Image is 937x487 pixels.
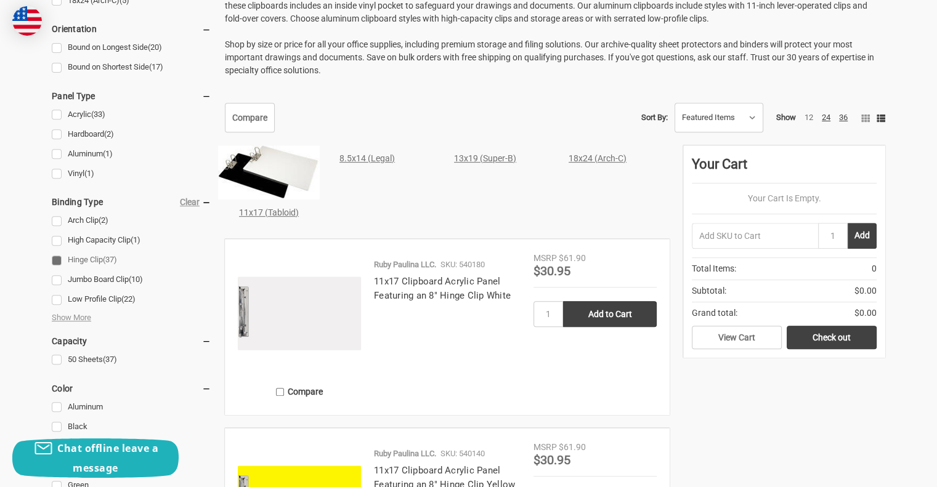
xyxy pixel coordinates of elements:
p: Your Cart Is Empty. [692,192,877,205]
span: (1) [131,235,140,244]
div: MSRP [533,252,557,265]
span: (1) [84,169,94,178]
span: Chat offline leave a message [57,441,158,475]
span: $0.00 [854,307,877,320]
span: 0 [872,262,877,275]
a: Hardboard [52,126,211,143]
img: 11x17 (Tabloid) [218,145,320,199]
label: Sort By: [641,108,668,127]
a: 18x24 (Arch-C) [569,153,627,163]
img: duty and tax information for United States [12,6,42,36]
a: Arch Clip [52,212,211,229]
span: (37) [103,255,117,264]
a: 11x17 Clipboard Acrylic Panel Featuring an 8" Hinge Clip White [374,276,511,301]
span: Show More [52,312,91,324]
h5: Panel Type [52,89,211,103]
div: MSRP [533,441,557,454]
p: Ruby Paulina LLC. [374,448,436,460]
span: (10) [129,275,143,284]
h5: Color [52,381,211,396]
a: Vinyl [52,166,211,182]
a: Bound on Shortest Side [52,59,211,76]
span: $0.00 [854,284,877,297]
span: (1) [103,149,113,158]
span: $61.90 [559,442,586,452]
span: (22) [121,294,136,304]
a: Bound on Longest Side [52,39,211,56]
h5: Orientation [52,22,211,36]
a: Acrylic [52,107,211,123]
a: Jumbo Board Clip [52,272,211,288]
p: SKU: 540180 [440,259,485,271]
a: 13x19 (Super-B) [454,153,516,163]
button: Add [848,223,877,249]
a: 50 Sheets [52,352,211,368]
span: $61.90 [559,253,586,263]
span: Grand total: [692,307,737,320]
a: Hinge Clip [52,252,211,268]
div: Your Cart [692,154,877,183]
p: Ruby Paulina LLC. [374,259,436,271]
a: Aluminum [52,146,211,163]
span: (33) [91,110,105,119]
span: (2) [104,129,114,139]
a: View Cart [692,326,782,349]
a: 36 [839,113,848,122]
span: Total Items: [692,262,736,275]
h5: Binding Type [52,195,211,209]
img: 11x17 Clipboard Acrylic Panel Featuring an 8" Hinge Clip White [238,252,361,375]
a: Low Profile Clip [52,291,211,308]
span: (17) [149,62,163,71]
a: Black [52,419,211,435]
span: (2) [99,215,108,225]
h5: Capacity [52,334,211,348]
a: Clear [180,197,200,207]
input: Compare [276,388,284,396]
span: (37) [103,355,117,364]
a: Compare [225,103,275,132]
input: Add SKU to Cart [692,223,818,249]
a: 8.5x14 (Legal) [339,153,395,163]
span: $30.95 [533,264,570,278]
a: 24 [822,113,830,122]
span: Show [776,113,796,122]
a: High Capacity Clip [52,232,211,249]
button: Chat offline leave a message [12,438,179,478]
span: $30.95 [533,453,570,467]
span: (20) [148,42,162,52]
a: 11x17 (Tabloid) [239,207,299,217]
label: Compare [238,382,361,402]
p: SKU: 540140 [440,448,485,460]
a: 12 [805,113,813,122]
input: Add to Cart [563,301,657,327]
a: Aluminum [52,399,211,416]
span: Subtotal: [692,284,726,297]
a: Check out [787,326,877,349]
